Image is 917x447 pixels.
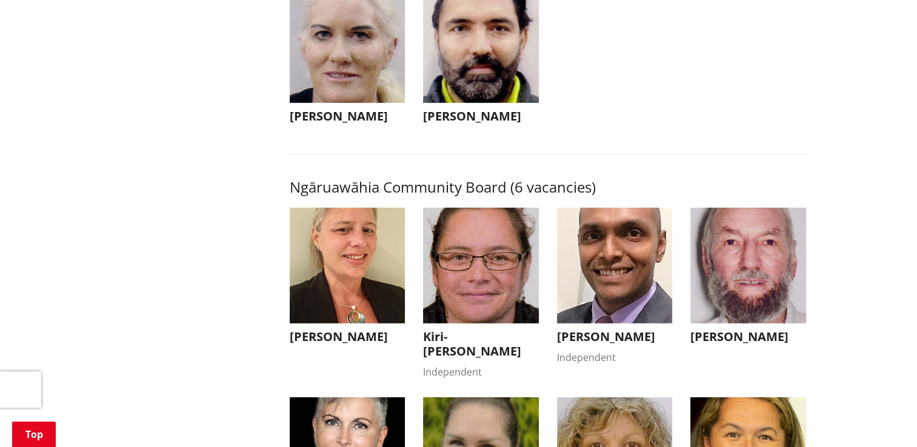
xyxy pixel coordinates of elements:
[861,396,905,440] iframe: Messenger Launcher
[423,329,539,359] h3: Kiri-[PERSON_NAME]
[423,208,539,379] button: Kiri-[PERSON_NAME] Independent
[290,109,405,124] h3: [PERSON_NAME]
[423,109,539,124] h3: [PERSON_NAME]
[557,329,673,344] h3: [PERSON_NAME]
[290,329,405,344] h3: [PERSON_NAME]
[423,208,539,323] img: WO-B-NG__MORGAN_K__w37y3
[290,208,405,350] button: [PERSON_NAME]
[290,208,405,323] img: WO-W-NN__FIRTH_D__FVQcs
[12,422,56,447] a: Top
[423,365,539,379] div: Independent
[290,179,806,196] h3: Ngāruawāhia Community Board (6 vacancies)
[690,208,806,323] img: WO-B-NG__AYERS_J__8ABdt
[557,208,673,323] img: WO-W-NN__SUDHAN_G__tXp8d
[557,208,673,365] button: [PERSON_NAME] Independent
[557,350,673,365] div: Independent
[690,208,806,350] button: [PERSON_NAME]
[690,329,806,344] h3: [PERSON_NAME]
